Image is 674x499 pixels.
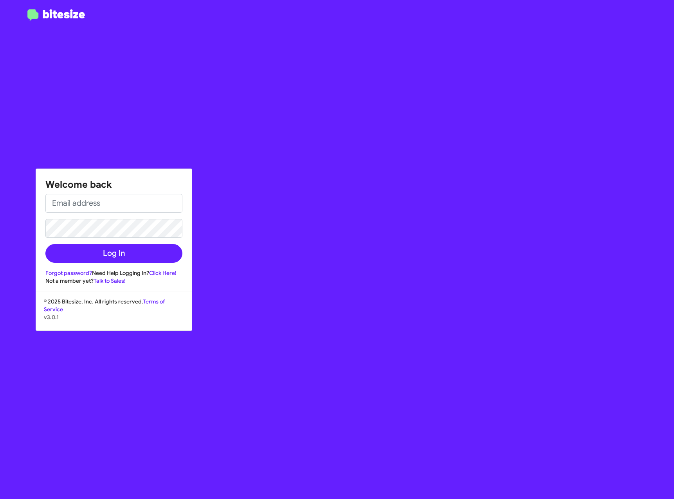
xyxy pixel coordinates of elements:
div: Not a member yet? [45,277,182,285]
p: v3.0.1 [44,313,184,321]
input: Email address [45,194,182,213]
a: Terms of Service [44,298,165,313]
button: Log In [45,244,182,263]
a: Click Here! [149,269,177,276]
a: Forgot password? [45,269,92,276]
a: Talk to Sales! [94,277,126,284]
h1: Welcome back [45,178,182,191]
div: Need Help Logging In? [45,269,182,277]
div: © 2025 Bitesize, Inc. All rights reserved. [36,298,192,330]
